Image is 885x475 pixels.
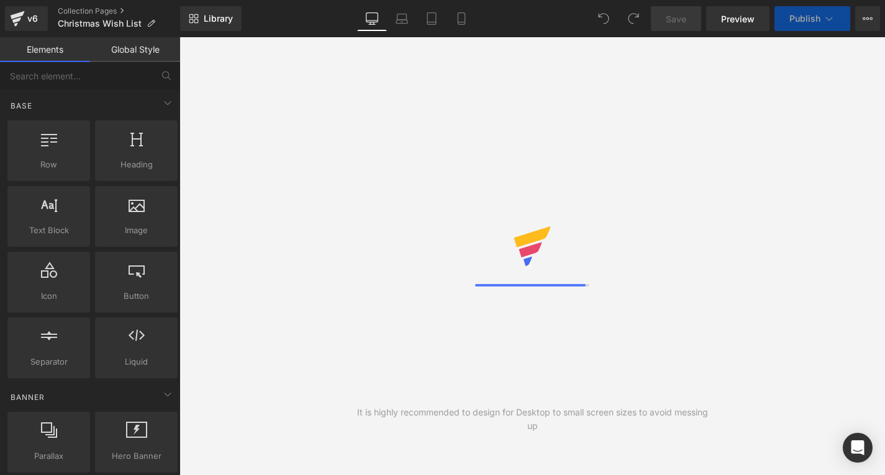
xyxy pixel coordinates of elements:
[99,290,174,303] span: Button
[9,391,46,403] span: Banner
[99,450,174,463] span: Hero Banner
[417,6,447,31] a: Tablet
[721,12,755,25] span: Preview
[99,355,174,368] span: Liquid
[666,12,686,25] span: Save
[843,433,873,463] div: Open Intercom Messenger
[11,450,86,463] span: Parallax
[11,158,86,171] span: Row
[621,6,646,31] button: Redo
[5,6,48,31] a: v6
[706,6,769,31] a: Preview
[9,100,34,112] span: Base
[11,290,86,303] span: Icon
[356,406,709,433] div: It is highly recommended to design for Desktop to small screen sizes to avoid messing up
[11,224,86,237] span: Text Block
[774,6,850,31] button: Publish
[58,19,142,29] span: Christmas Wish List
[789,14,820,24] span: Publish
[180,6,242,31] a: New Library
[387,6,417,31] a: Laptop
[591,6,616,31] button: Undo
[99,224,174,237] span: Image
[90,37,180,62] a: Global Style
[357,6,387,31] a: Desktop
[25,11,40,27] div: v6
[58,6,180,16] a: Collection Pages
[99,158,174,171] span: Heading
[11,355,86,368] span: Separator
[447,6,476,31] a: Mobile
[204,13,233,24] span: Library
[855,6,880,31] button: More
